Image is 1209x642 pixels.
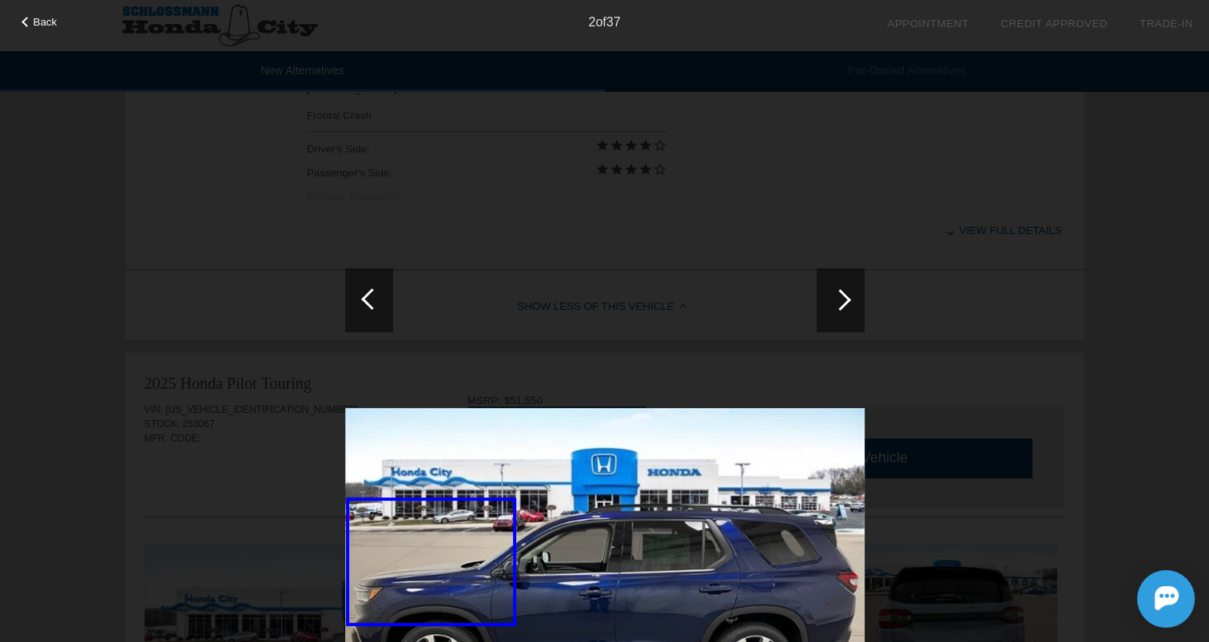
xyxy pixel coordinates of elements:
iframe: Chat Assistance [1065,556,1209,642]
a: Credit Approved [1000,18,1108,30]
a: Appointment [887,18,968,30]
span: 37 [606,15,621,29]
a: Trade-In [1139,18,1193,30]
span: Back [34,16,58,28]
span: 2 [588,15,595,29]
